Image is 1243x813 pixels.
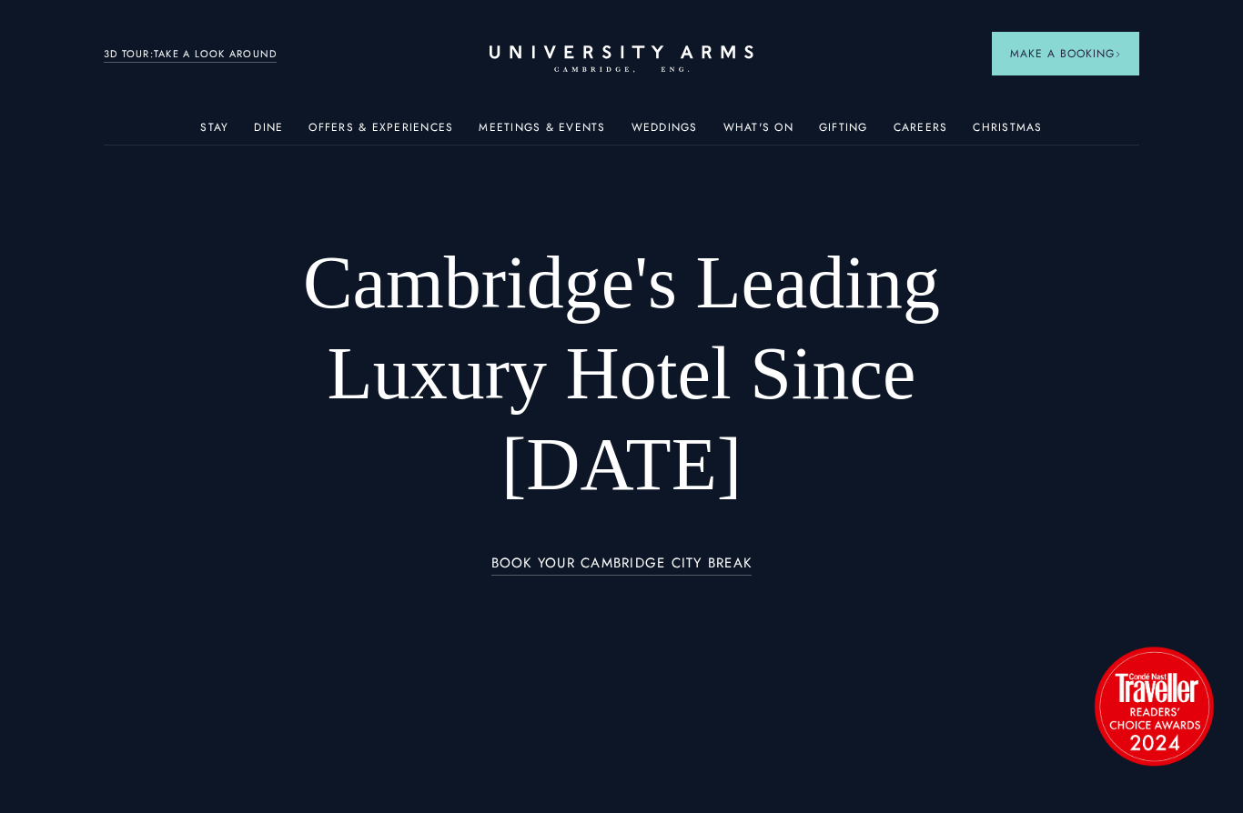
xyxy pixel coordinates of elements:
img: image-2524eff8f0c5d55edbf694693304c4387916dea5-1501x1501-png [1086,637,1222,774]
a: Careers [894,121,948,145]
a: What's On [723,121,793,145]
a: Home [490,45,753,74]
a: BOOK YOUR CAMBRIDGE CITY BREAK [491,556,753,577]
a: Offers & Experiences [308,121,453,145]
a: Gifting [819,121,868,145]
img: Arrow icon [1115,51,1121,57]
a: Stay [200,121,228,145]
a: Meetings & Events [479,121,605,145]
h1: Cambridge's Leading Luxury Hotel Since [DATE] [207,237,1036,510]
a: Christmas [973,121,1042,145]
a: 3D TOUR:TAKE A LOOK AROUND [104,46,278,63]
a: Weddings [632,121,698,145]
span: Make a Booking [1010,45,1121,62]
button: Make a BookingArrow icon [992,32,1139,75]
a: Dine [254,121,283,145]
